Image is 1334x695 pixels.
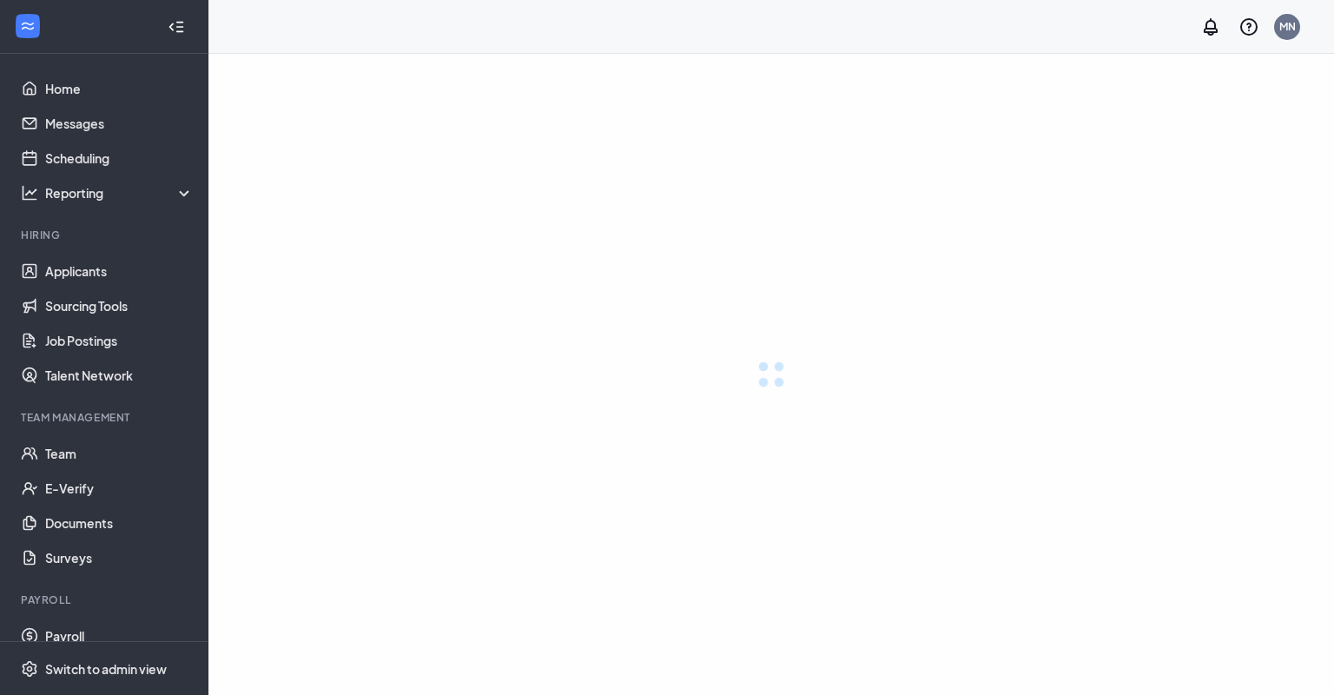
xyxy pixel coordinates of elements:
svg: Analysis [21,184,38,202]
div: MN [1279,19,1296,34]
div: Reporting [45,184,195,202]
div: Hiring [21,228,190,242]
a: Documents [45,506,194,540]
a: Surveys [45,540,194,575]
a: Team [45,436,194,471]
svg: QuestionInfo [1238,17,1259,37]
a: Payroll [45,619,194,653]
div: Team Management [21,410,190,425]
a: Job Postings [45,323,194,358]
a: Messages [45,106,194,141]
a: Sourcing Tools [45,288,194,323]
a: Scheduling [45,141,194,175]
svg: Collapse [168,18,185,36]
div: Switch to admin view [45,660,167,678]
div: Payroll [21,592,190,607]
svg: WorkstreamLogo [19,17,36,35]
a: Home [45,71,194,106]
svg: Notifications [1200,17,1221,37]
a: Applicants [45,254,194,288]
a: Talent Network [45,358,194,393]
a: E-Verify [45,471,194,506]
svg: Settings [21,660,38,678]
